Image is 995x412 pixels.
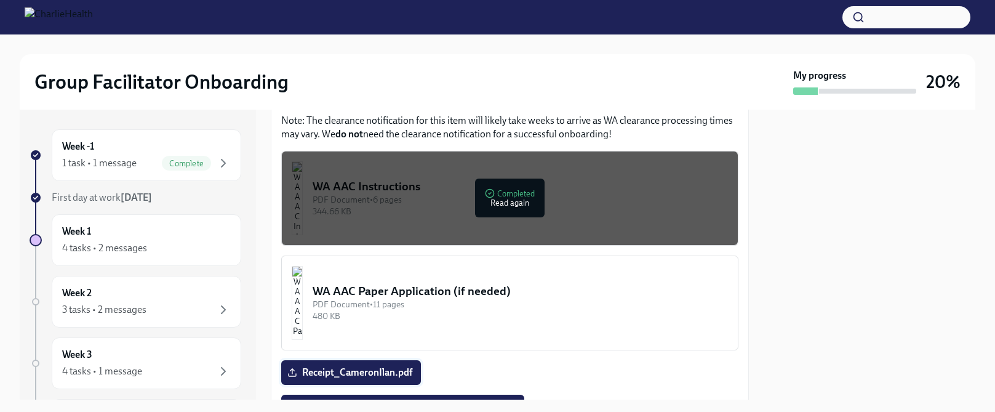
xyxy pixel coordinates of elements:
[30,337,241,389] a: Week 34 tasks • 1 message
[62,241,147,255] div: 4 tasks • 2 messages
[290,366,412,379] span: Receipt_CameronIlan.pdf
[281,256,738,350] button: WA AAC Paper Application (if needed)PDF Document•11 pages480 KB
[281,151,738,246] button: WA AAC InstructionsPDF Document•6 pages344.66 KBCompletedRead again
[62,286,92,300] h6: Week 2
[62,140,94,153] h6: Week -1
[121,192,152,203] strong: [DATE]
[313,179,728,195] div: WA AAC Instructions
[313,194,728,206] div: PDF Document • 6 pages
[292,266,303,340] img: WA AAC Paper Application (if needed)
[30,214,241,266] a: Week 14 tasks • 2 messages
[62,348,92,362] h6: Week 3
[313,299,728,310] div: PDF Document • 11 pages
[52,192,152,203] span: First day at work
[30,276,241,328] a: Week 23 tasks • 2 messages
[62,365,142,378] div: 4 tasks • 1 message
[30,191,241,204] a: First day at work[DATE]
[62,225,91,238] h6: Week 1
[62,156,137,170] div: 1 task • 1 message
[281,360,421,385] label: Receipt_CameronIlan.pdf
[313,283,728,299] div: WA AAC Paper Application (if needed)
[162,159,211,168] span: Complete
[30,129,241,181] a: Week -11 task • 1 messageComplete
[793,69,846,83] strong: My progress
[313,206,728,217] div: 344.66 KB
[25,7,93,27] img: CharlieHealth
[292,161,303,235] img: WA AAC Instructions
[281,114,738,141] p: Note: The clearance notification for this item will likely take weeks to arrive as WA clearance p...
[313,310,728,322] div: 480 KB
[62,303,146,317] div: 3 tasks • 2 messages
[335,128,363,140] strong: do not
[926,71,961,93] h3: 20%
[34,70,289,94] h2: Group Facilitator Onboarding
